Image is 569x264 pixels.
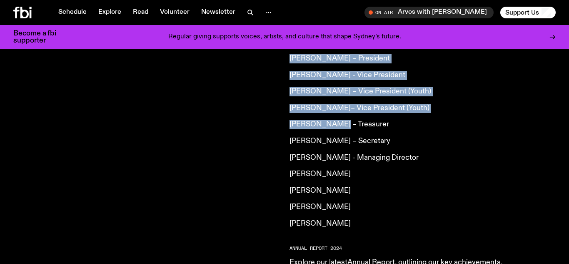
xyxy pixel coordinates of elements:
p: [PERSON_NAME]– Vice President (Youth) [289,104,529,113]
button: On AirArvos with [PERSON_NAME] [364,7,494,18]
a: Explore [93,7,126,18]
p: [PERSON_NAME] – President [289,54,529,63]
p: [PERSON_NAME] [289,170,529,179]
p: Regular giving supports voices, artists, and culture that shape Sydney’s future. [168,33,401,41]
p: [PERSON_NAME] [289,186,529,196]
h2: Annual report 2024 [289,246,529,251]
p: [PERSON_NAME] [289,219,529,229]
a: Schedule [53,7,92,18]
p: [PERSON_NAME] – Secretary [289,137,529,146]
p: [PERSON_NAME] - Vice President [289,71,529,80]
a: Volunteer [155,7,195,18]
button: Support Us [500,7,556,18]
p: [PERSON_NAME] [289,203,529,212]
p: [PERSON_NAME] – Treasurer [289,120,529,129]
a: Newsletter [196,7,240,18]
a: Read [128,7,153,18]
p: [PERSON_NAME] - Managing Director [289,153,529,163]
span: Support Us [505,9,539,16]
p: [PERSON_NAME] – Vice President (Youth) [289,87,529,96]
h3: Become a fbi supporter [13,30,67,44]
